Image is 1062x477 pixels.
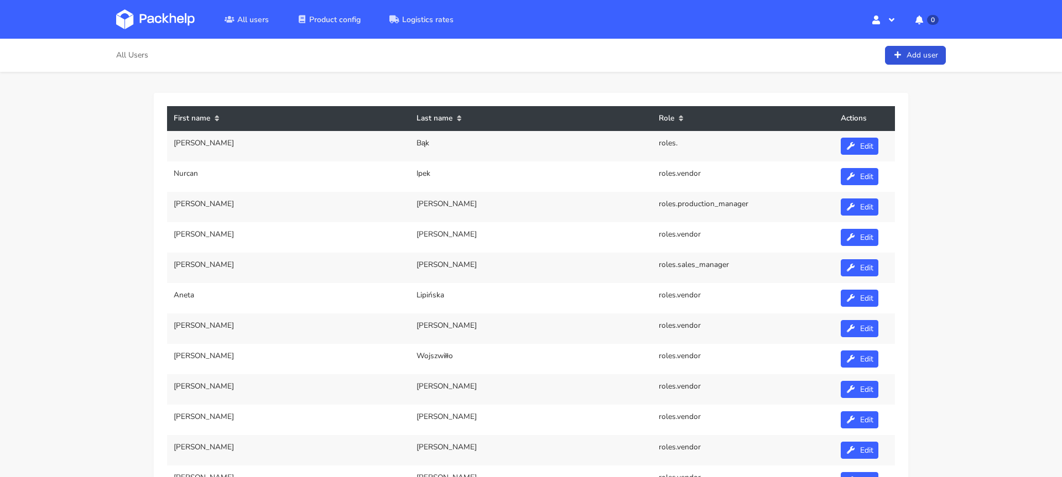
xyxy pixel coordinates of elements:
td: [PERSON_NAME] [410,405,653,435]
td: roles.vendor [652,344,834,374]
td: Ipek [410,161,653,192]
td: roles.vendor [652,435,834,465]
a: Edit [841,168,878,185]
td: roles.vendor [652,313,834,344]
button: 0 [907,9,946,29]
td: roles. [652,131,834,161]
a: Add user [885,46,946,65]
nav: breadcrumb [116,44,148,66]
th: Role [652,106,834,131]
span: Product config [309,14,361,25]
td: [PERSON_NAME] [410,313,653,344]
td: [PERSON_NAME] [167,131,410,161]
a: Edit [841,350,878,368]
span: Logistics rates [402,14,454,25]
a: Edit [841,442,878,459]
td: Aneta [167,283,410,313]
td: roles.production_manager [652,192,834,222]
td: [PERSON_NAME] [410,374,653,405]
th: Last name [410,106,653,131]
a: Edit [841,381,878,398]
td: [PERSON_NAME] [167,192,410,222]
td: [PERSON_NAME] [167,405,410,435]
a: Edit [841,229,878,246]
td: Wojszwiłło [410,344,653,374]
td: [PERSON_NAME] [410,435,653,465]
td: [PERSON_NAME] [410,253,653,283]
td: [PERSON_NAME] [410,192,653,222]
a: Edit [841,198,878,216]
td: roles.sales_manager [652,253,834,283]
td: [PERSON_NAME] [167,253,410,283]
a: Logistics rates [376,9,467,29]
a: Edit [841,290,878,307]
a: Edit [841,411,878,428]
a: Product config [284,9,374,29]
td: [PERSON_NAME] [167,313,410,344]
a: All users [211,9,282,29]
td: [PERSON_NAME] [167,374,410,405]
a: Edit [841,259,878,276]
td: Bąk [410,131,653,161]
td: Lipińska [410,283,653,313]
td: roles.vendor [652,405,834,435]
img: Dashboard [116,9,195,29]
td: roles.vendor [652,222,834,253]
td: Nurcan [167,161,410,192]
span: All Users [116,51,148,60]
span: All users [237,14,269,25]
span: 0 [927,15,939,25]
td: roles.vendor [652,374,834,405]
td: roles.vendor [652,283,834,313]
td: [PERSON_NAME] [167,344,410,374]
td: [PERSON_NAME] [167,222,410,253]
td: [PERSON_NAME] [167,435,410,465]
th: First name [167,106,410,131]
a: Edit [841,138,878,155]
a: Edit [841,320,878,337]
td: roles.vendor [652,161,834,192]
th: Actions [834,106,895,131]
td: [PERSON_NAME] [410,222,653,253]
